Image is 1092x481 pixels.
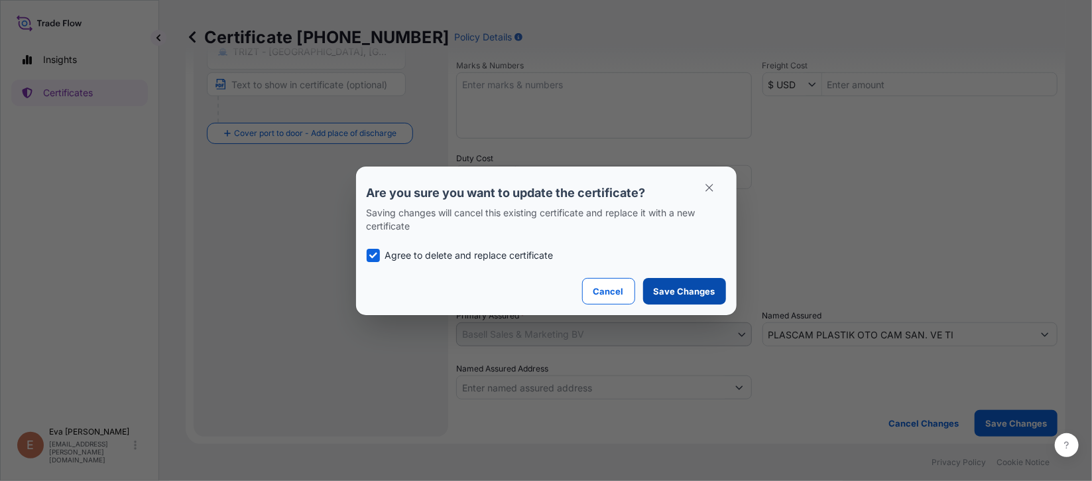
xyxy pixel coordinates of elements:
[643,278,726,305] button: Save Changes
[367,206,726,233] p: Saving changes will cancel this existing certificate and replace it with a new certificate
[367,185,726,201] p: Are you sure you want to update the certificate?
[593,285,624,298] p: Cancel
[385,249,554,262] p: Agree to delete and replace certificate
[582,278,635,305] button: Cancel
[654,285,715,298] p: Save Changes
